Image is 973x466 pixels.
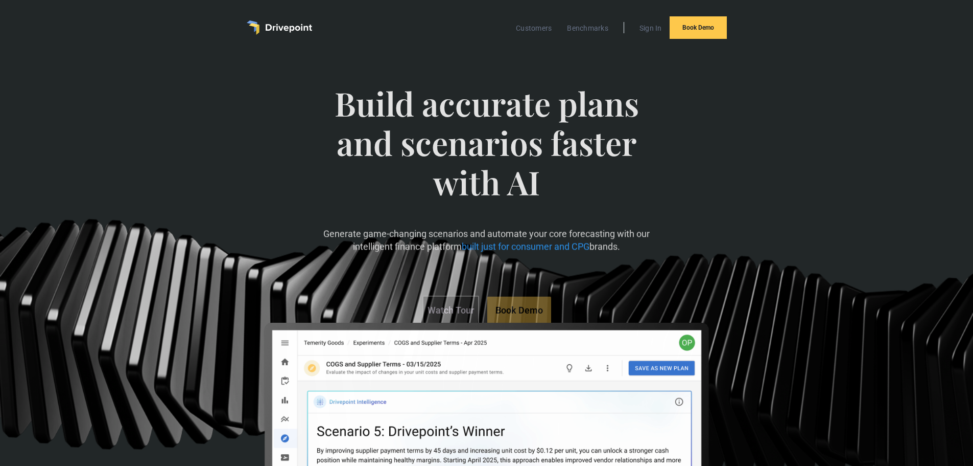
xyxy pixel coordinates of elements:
[422,296,479,325] a: Watch Tour
[562,21,613,35] a: Benchmarks
[487,297,551,324] a: Book Demo
[462,241,589,252] span: built just for consumer and CPG
[247,20,312,35] a: home
[670,16,727,39] a: Book Demo
[319,84,654,222] span: Build accurate plans and scenarios faster with AI
[511,21,557,35] a: Customers
[319,228,654,253] p: Generate game-changing scenarios and automate your core forecasting with our intelligent finance ...
[634,21,667,35] a: Sign In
